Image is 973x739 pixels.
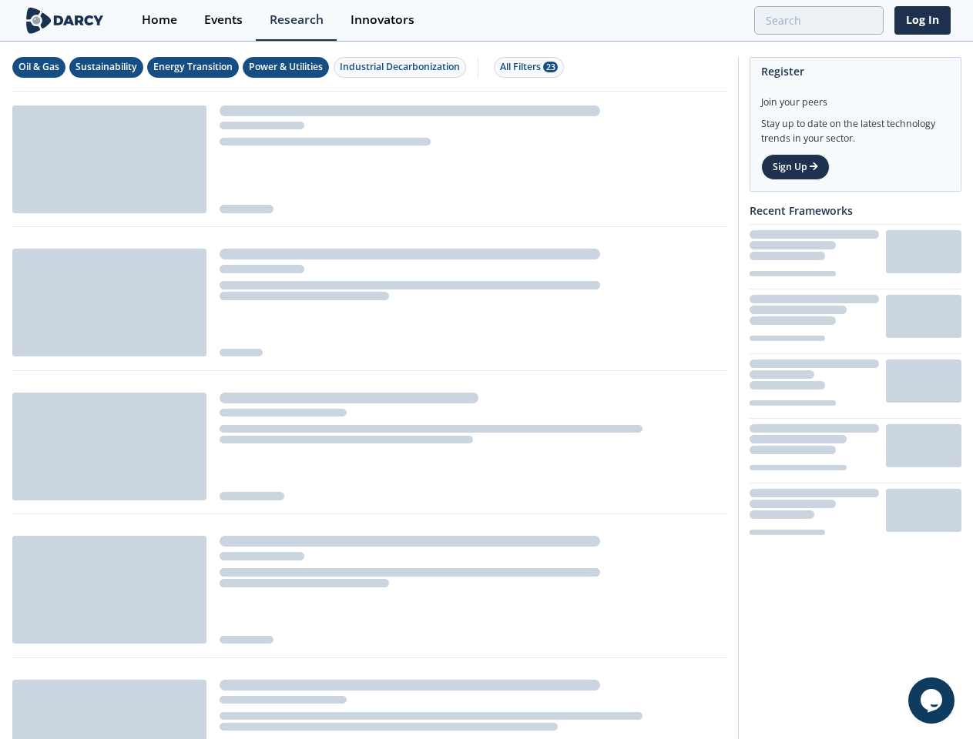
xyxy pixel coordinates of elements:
div: Sustainability [75,60,137,74]
div: Research [270,14,324,26]
div: Recent Frameworks [750,197,961,224]
div: Industrial Decarbonization [340,60,460,74]
button: All Filters 23 [494,57,564,78]
div: Innovators [351,14,414,26]
div: Home [142,14,177,26]
div: All Filters [500,60,558,74]
div: Events [204,14,243,26]
button: Power & Utilities [243,57,329,78]
div: Register [761,58,950,85]
button: Sustainability [69,57,143,78]
button: Industrial Decarbonization [334,57,466,78]
a: Sign Up [761,154,830,180]
div: Energy Transition [153,60,233,74]
div: Join your peers [761,85,950,109]
input: Advanced Search [754,6,884,35]
div: Oil & Gas [18,60,59,74]
iframe: chat widget [908,677,958,724]
a: Log In [894,6,951,35]
div: Stay up to date on the latest technology trends in your sector. [761,109,950,145]
button: Energy Transition [147,57,239,78]
img: logo-wide.svg [23,7,107,34]
button: Oil & Gas [12,57,65,78]
span: 23 [543,62,558,72]
div: Power & Utilities [249,60,323,74]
